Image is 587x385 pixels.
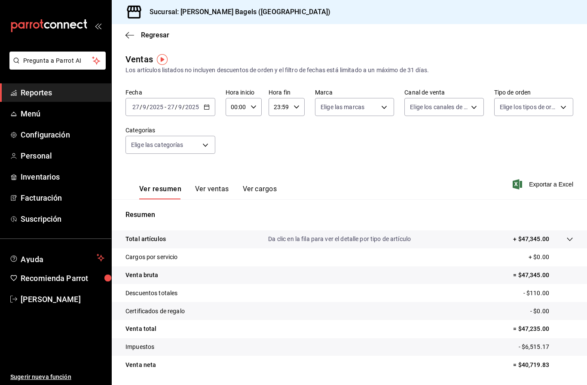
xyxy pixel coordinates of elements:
[410,103,468,111] span: Elige los canales de venta
[125,89,215,95] label: Fecha
[125,53,153,66] div: Ventas
[519,342,573,351] p: - $6,515.17
[513,361,573,370] p: = $40,719.83
[6,62,106,71] a: Pregunta a Parrot AI
[23,56,92,65] span: Pregunta a Parrot AI
[500,103,557,111] span: Elige los tipos de orden
[131,141,183,149] span: Elige las categorías
[269,89,305,95] label: Hora fin
[21,171,104,183] span: Inventarios
[321,103,364,111] span: Elige las marcas
[21,150,104,162] span: Personal
[523,289,573,298] p: - $110.00
[268,235,411,244] p: Da clic en la fila para ver el detalle por tipo de artículo
[10,373,104,382] span: Sugerir nueva función
[125,307,185,316] p: Certificados de regalo
[139,185,181,199] button: Ver resumen
[157,54,168,65] img: Tooltip marker
[513,235,549,244] p: + $47,345.00
[125,235,166,244] p: Total artículos
[21,213,104,225] span: Suscripción
[243,185,277,199] button: Ver cargos
[125,271,158,280] p: Venta bruta
[125,31,169,39] button: Regresar
[494,89,573,95] label: Tipo de orden
[125,253,178,262] p: Cargos por servicio
[21,253,93,263] span: Ayuda
[125,66,573,75] div: Los artículos listados no incluyen descuentos de orden y el filtro de fechas está limitado a un m...
[21,293,104,305] span: [PERSON_NAME]
[185,104,199,110] input: ----
[182,104,185,110] span: /
[21,192,104,204] span: Facturación
[132,104,140,110] input: --
[530,307,573,316] p: - $0.00
[514,179,573,189] button: Exportar a Excel
[9,52,106,70] button: Pregunta a Parrot AI
[125,210,573,220] p: Resumen
[165,104,166,110] span: -
[167,104,175,110] input: --
[175,104,177,110] span: /
[125,289,177,298] p: Descuentos totales
[95,22,101,29] button: open_drawer_menu
[404,89,483,95] label: Canal de venta
[125,324,156,333] p: Venta total
[226,89,262,95] label: Hora inicio
[149,104,164,110] input: ----
[140,104,142,110] span: /
[195,185,229,199] button: Ver ventas
[513,271,573,280] p: = $47,345.00
[21,272,104,284] span: Recomienda Parrot
[315,89,394,95] label: Marca
[125,127,215,133] label: Categorías
[125,342,154,351] p: Impuestos
[142,104,147,110] input: --
[178,104,182,110] input: --
[513,324,573,333] p: = $47,235.00
[21,129,104,141] span: Configuración
[147,104,149,110] span: /
[141,31,169,39] span: Regresar
[143,7,331,17] h3: Sucursal: [PERSON_NAME] Bagels ([GEOGRAPHIC_DATA])
[125,361,156,370] p: Venta neta
[139,185,277,199] div: navigation tabs
[21,87,104,98] span: Reportes
[529,253,573,262] p: + $0.00
[21,108,104,119] span: Menú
